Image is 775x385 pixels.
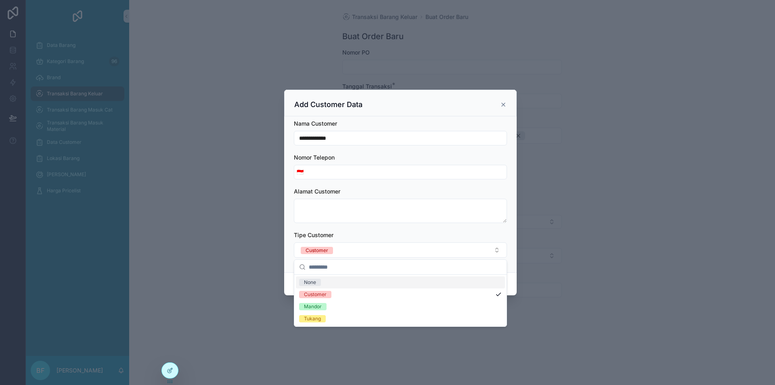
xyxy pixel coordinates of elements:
span: Tipe Customer [294,231,333,238]
div: Customer [304,291,327,298]
div: Customer [306,247,328,254]
div: Mandor [304,303,322,310]
span: 🇮🇩 [297,168,304,176]
button: Select Button [294,242,507,258]
h3: Add Customer Data [294,100,362,109]
button: Select Button [294,165,306,179]
span: Nomor Telepon [294,154,335,161]
span: Nama Customer [294,120,337,127]
div: None [304,279,316,286]
div: Tukang [304,315,321,322]
div: Suggestions [294,275,507,326]
span: Alamat Customer [294,188,340,195]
